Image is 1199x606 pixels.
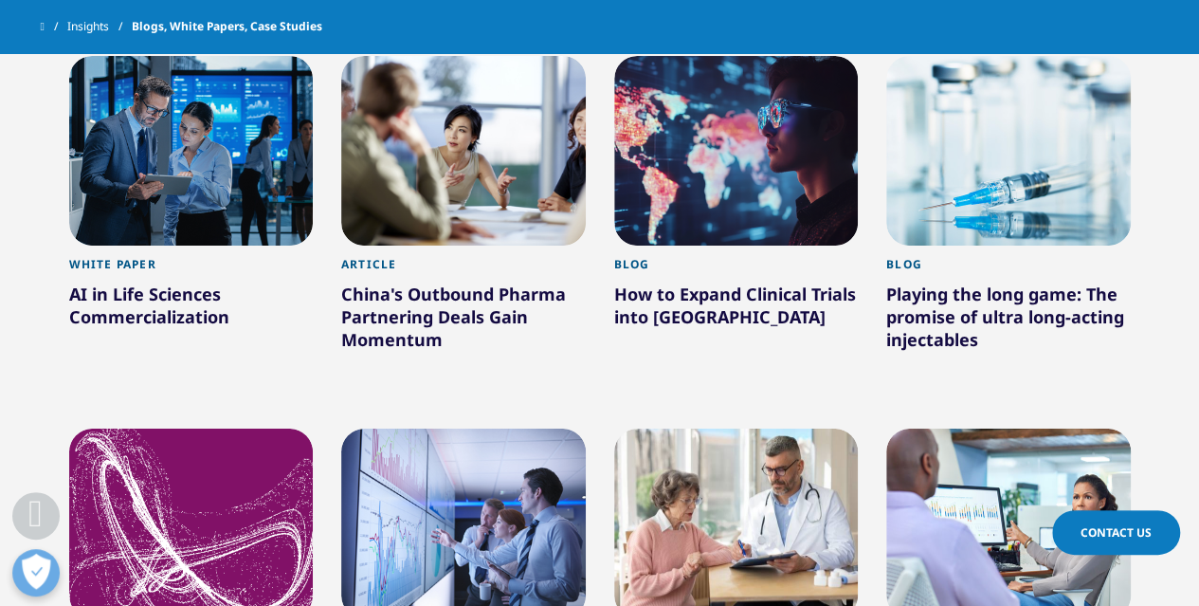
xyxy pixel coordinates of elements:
[1081,524,1152,541] span: Contact Us
[341,246,586,400] a: Article China's Outbound Pharma Partnering Deals Gain Momentum
[12,549,60,597] button: Open Preferences
[886,257,1131,283] div: Blog
[69,257,314,283] div: White Paper
[614,246,859,377] a: Blog How to Expand Clinical Trials into [GEOGRAPHIC_DATA]
[69,246,314,377] a: White Paper AI in Life Sciences Commercialization
[67,9,132,44] a: Insights
[614,283,859,336] div: How to Expand Clinical Trials into [GEOGRAPHIC_DATA]
[341,283,586,358] div: China's Outbound Pharma Partnering Deals Gain Momentum
[69,283,314,336] div: AI in Life Sciences Commercialization
[614,257,859,283] div: Blog
[132,9,322,44] span: Blogs, White Papers, Case Studies
[1052,510,1180,555] a: Contact Us
[886,283,1131,358] div: Playing the long game: The promise of ultra long-acting injectables
[341,257,586,283] div: Article
[886,246,1131,400] a: Blog Playing the long game: The promise of ultra long-acting injectables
